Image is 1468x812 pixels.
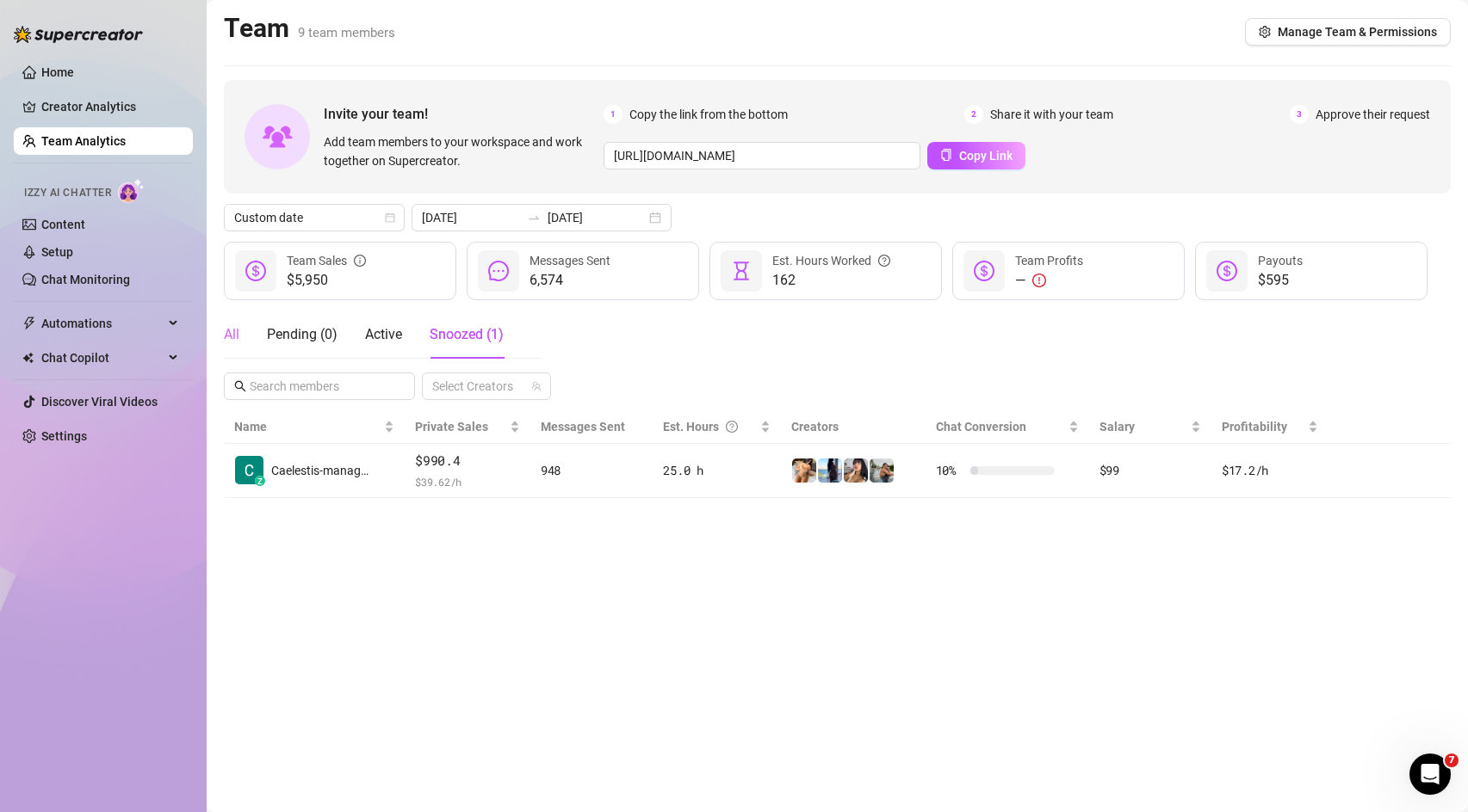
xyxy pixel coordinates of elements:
a: Setup [41,245,73,259]
span: Approve their request [1316,105,1430,124]
span: Izzy AI Chatter [24,185,111,201]
span: Active [365,326,402,342]
h2: Team [224,12,395,45]
div: — [1015,270,1083,291]
span: Team Profits [1015,254,1083,268]
img: AI Chatter [118,178,145,203]
span: thunderbolt [22,317,36,330]
span: 1 [604,105,623,124]
span: Manage Team & Permissions [1278,25,1437,39]
span: Snoozed ( 1 ) [430,326,504,342]
span: to [527,211,541,225]
img: Shalva [792,458,816,483]
div: Pending ( 0 ) [267,324,338,345]
div: 25.0 h [663,461,770,480]
span: Automations [41,310,164,337]
button: Copy Link [927,142,1025,169]
span: 7 [1445,754,1459,767]
span: Invite your team! [324,103,604,125]
img: Chat Copilot [22,352,34,364]
span: Chat Conversion [936,420,1026,434]
a: Settings [41,429,87,443]
span: 9 team members [298,25,395,40]
div: z [255,476,265,486]
button: Manage Team & Permissions [1245,18,1451,46]
img: Shalva_ruso_vip [818,458,842,483]
input: Search members [250,377,391,396]
a: Creator Analytics [41,93,179,120]
span: Salary [1099,420,1135,434]
span: team [531,381,542,391]
span: Payouts [1258,254,1303,268]
span: question-circle [878,251,890,270]
th: Name [224,410,405,444]
a: Team Analytics [41,134,126,148]
input: Start date [422,208,520,227]
a: Discover Viral Videos [41,395,158,409]
a: Home [41,65,74,79]
span: $ 39.62 /h [415,473,520,490]
span: Messages Sent [541,420,625,434]
span: message [488,261,509,281]
img: SivanSecret [870,458,894,483]
span: 2 [964,105,983,124]
span: exclamation-circle [1032,274,1046,287]
input: End date [548,208,646,227]
div: Est. Hours [663,417,756,436]
div: 948 [541,461,642,480]
div: $17.2 /h [1222,461,1317,480]
span: Caelestis-manag… [271,461,369,480]
a: Chat Monitoring [41,273,130,286]
span: Chat Copilot [41,344,164,372]
span: swap-right [527,211,541,225]
span: info-circle [354,251,366,270]
span: Copy Link [959,149,1013,163]
span: Profitability [1222,420,1287,434]
img: Caelestis-manag… [235,456,263,484]
div: Est. Hours Worked [772,251,890,270]
span: Copy the link from the bottom [629,105,788,124]
iframe: Intercom live chat [1409,754,1451,795]
span: calendar [385,212,395,223]
span: Add team members to your workspace and work together on Supercreator. [324,132,597,170]
span: 6,574 [530,270,610,291]
span: setting [1259,26,1271,38]
span: $595 [1258,270,1303,291]
th: Creators [781,410,926,444]
span: dollar-circle [1217,261,1237,281]
span: hourglass [731,261,752,281]
span: copy [940,149,952,161]
span: search [234,380,246,392]
img: logo-BBDzfeDw.svg [14,26,143,43]
span: Private Sales [415,420,488,434]
span: Messages Sent [530,254,610,268]
span: Share it with your team [990,105,1113,124]
div: Team Sales [287,251,366,270]
span: dollar-circle [974,261,994,281]
span: 3 [1290,105,1309,124]
span: 162 [772,270,890,291]
img: Babydanix [844,458,868,483]
span: dollar-circle [245,261,266,281]
span: $990.4 [415,451,520,471]
span: question-circle [726,417,738,436]
div: All [224,324,239,345]
a: Content [41,218,85,231]
div: $99 [1099,461,1202,480]
span: $5,950 [287,270,366,291]
span: Custom date [234,205,394,231]
span: Name [234,417,381,436]
span: 10 % [936,461,963,480]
